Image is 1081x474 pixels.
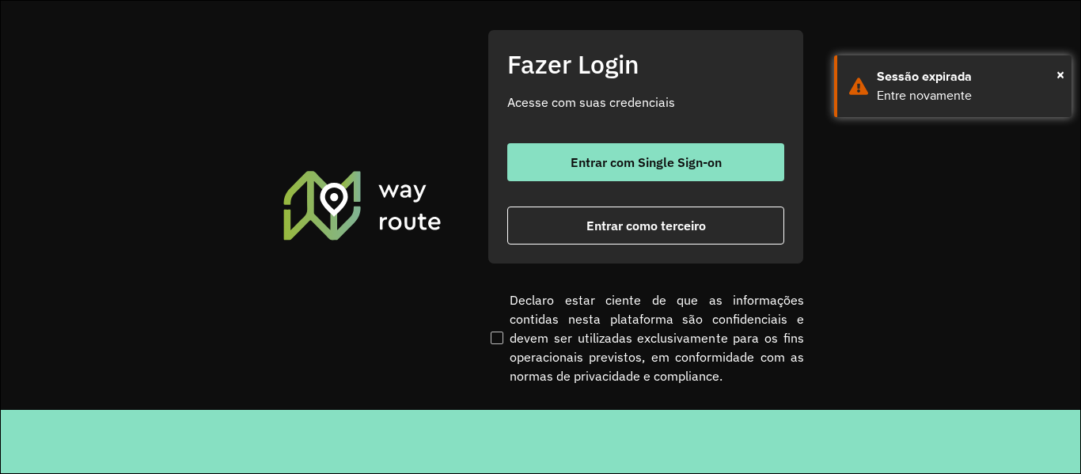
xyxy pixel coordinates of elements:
span: Entrar como terceiro [586,219,706,232]
span: Entrar com Single Sign-on [571,156,722,169]
label: Declaro estar ciente de que as informações contidas nesta plataforma são confidenciais e devem se... [487,290,804,385]
h2: Fazer Login [507,49,784,79]
button: Close [1056,63,1064,86]
button: button [507,143,784,181]
p: Acesse com suas credenciais [507,93,784,112]
button: button [507,207,784,245]
div: Entre novamente [877,86,1060,105]
img: Roteirizador AmbevTech [281,169,444,241]
span: × [1056,63,1064,86]
div: Sessão expirada [877,67,1060,86]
